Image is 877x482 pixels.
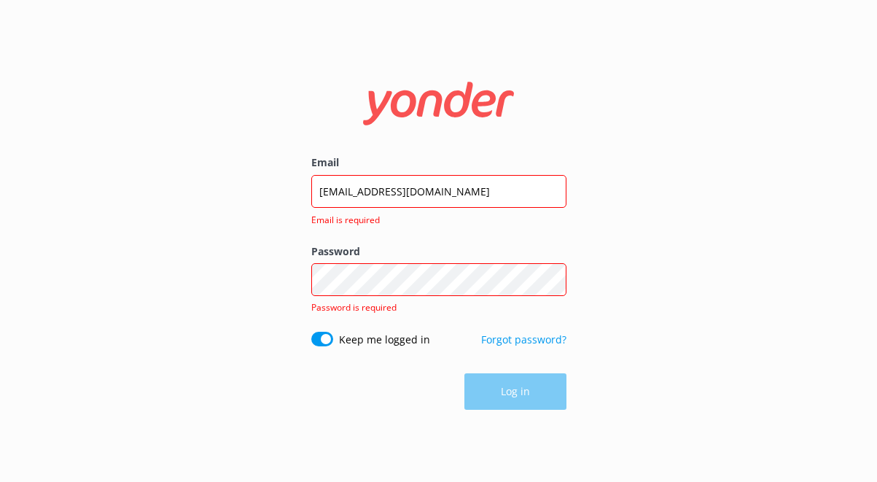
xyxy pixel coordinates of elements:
[481,333,566,346] a: Forgot password?
[537,265,566,295] button: Show password
[311,175,566,208] input: user@emailaddress.com
[339,332,430,348] label: Keep me logged in
[311,301,397,314] span: Password is required
[311,213,558,227] span: Email is required
[311,244,566,260] label: Password
[311,155,566,171] label: Email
